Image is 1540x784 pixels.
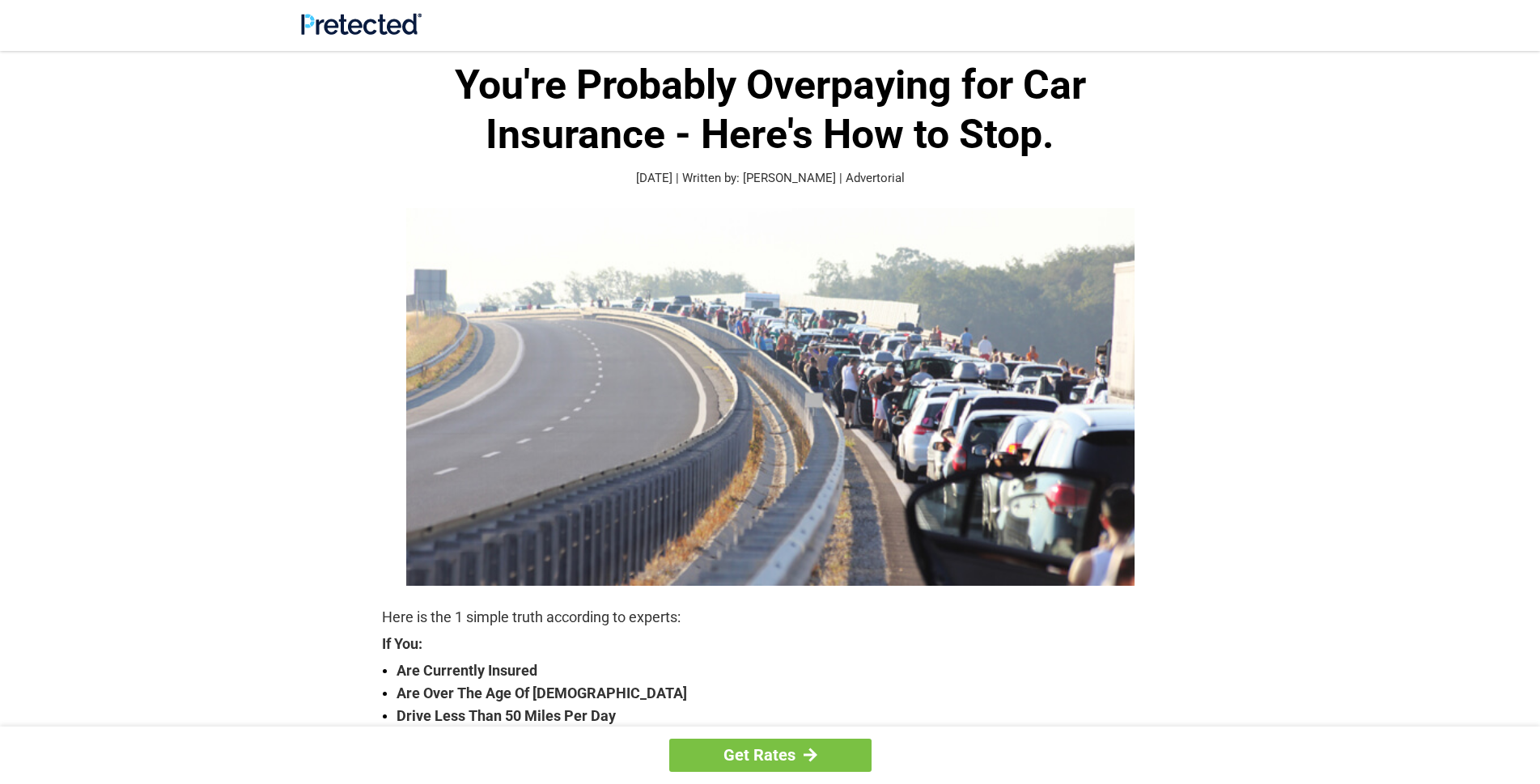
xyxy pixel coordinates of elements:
strong: Are Over The Age Of [DEMOGRAPHIC_DATA] [397,682,1159,705]
p: [DATE] | Written by: [PERSON_NAME] | Advertorial [382,169,1159,188]
a: Get Rates [669,739,872,772]
p: Here is the 1 simple truth according to experts: [382,606,1159,629]
h1: You're Probably Overpaying for Car Insurance - Here's How to Stop. [382,61,1159,159]
img: Site Logo [301,13,422,35]
strong: Drive Less Than 50 Miles Per Day [397,705,1159,727]
strong: If You: [382,637,1159,651]
a: Site Logo [301,23,422,38]
strong: Are Currently Insured [397,659,1159,682]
